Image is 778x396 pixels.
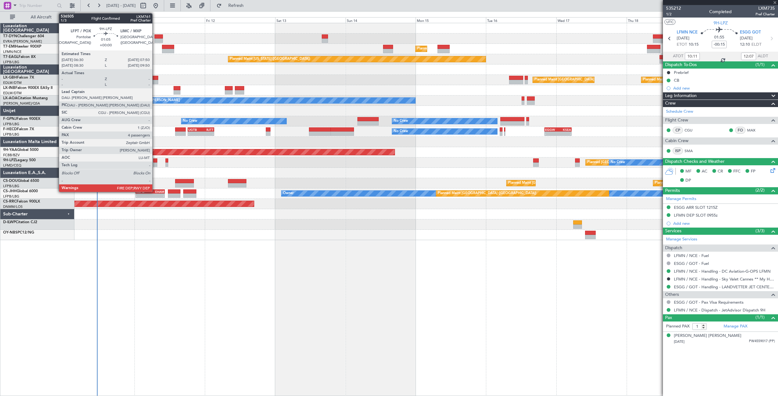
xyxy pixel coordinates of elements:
span: All Aircraft [16,15,66,19]
div: KSEA [558,128,571,131]
a: CGU [685,127,699,133]
a: LFMN / NCE - Fuel [674,253,709,258]
div: Completed [709,8,732,15]
span: ATOT [673,53,683,59]
div: Planned Maint [US_STATE] ([GEOGRAPHIC_DATA]) [230,54,310,64]
span: Dispatch To-Dos [665,61,697,69]
div: - [150,194,164,198]
div: ISP [673,147,683,154]
div: - [201,132,214,136]
span: ALDT [758,53,768,59]
span: Dispatch Checks and Weather [665,158,725,165]
span: LFMN NCE [677,29,698,36]
a: CS-DOUGlobal 6500 [3,179,39,183]
a: D-ILWPCitation CJ2 [3,220,37,224]
button: All Aircraft [7,12,68,22]
div: EHAM [150,190,164,193]
a: CS-JHHGlobal 6000 [3,189,38,193]
span: Permits [665,187,680,194]
button: Refresh [214,1,251,11]
span: Services [665,228,681,235]
label: Planned PAX [666,323,690,330]
span: Refresh [223,3,249,8]
div: Planned Maint [GEOGRAPHIC_DATA] ([GEOGRAPHIC_DATA]) [655,178,753,188]
span: [DATE] [740,35,753,42]
span: 1/2 [666,12,681,17]
div: EGGW [545,128,558,131]
a: CS-RRCFalcon 900LX [3,200,40,203]
span: [DATE] [677,35,690,42]
a: LFMN / NCE - Dispatch - JetAdvisor Dispatch 9H [674,307,765,313]
span: CS-JHH [3,189,17,193]
span: [DATE] [674,339,685,344]
span: LXM735 [755,5,775,12]
span: 9H-LPZ [3,158,16,162]
div: Owner [283,189,294,198]
a: 9H-YAAGlobal 5000 [3,148,38,152]
div: Planned [GEOGRAPHIC_DATA] ([GEOGRAPHIC_DATA]) [587,158,676,167]
div: No Crew [394,127,408,136]
div: No Crew [PERSON_NAME] [136,96,180,105]
span: OY-NBS [3,231,18,234]
a: LX-AOACitation Mustang [3,96,48,100]
span: T7-EMI [3,45,15,49]
a: SMA [685,148,699,154]
a: ESGG / GOT - Fuel [674,261,709,266]
a: MAX [747,127,761,133]
div: No Crew [183,116,197,126]
span: (2/2) [755,187,765,193]
a: LFPB/LBG [3,122,19,126]
a: T7-DYNChallenger 604 [3,34,44,38]
span: Crew [665,100,676,107]
a: Manage Permits [666,196,696,202]
span: LX-AOA [3,96,18,100]
span: (3/3) [755,228,765,234]
a: LFMN / NCE - Handling - DC Aviation-G-OPS LFMN [674,269,770,274]
a: LX-INBFalcon 900EX EASy II [3,86,53,90]
span: T7-EAGL [3,55,18,59]
div: UGTB [188,128,201,131]
span: Others [665,291,679,298]
a: LFPB/LBG [3,132,19,137]
div: [PERSON_NAME] [PERSON_NAME] [674,333,741,339]
div: No Crew [611,158,625,167]
span: PW4559017 (PP) [749,339,775,344]
span: D-ILWP [3,220,16,224]
div: No Crew [394,116,408,126]
a: LFMD/CEQ [3,163,21,168]
div: FO [735,127,745,134]
span: 9H-LPZ [714,20,728,26]
span: FFC [733,168,740,175]
span: ELDT [751,42,761,48]
span: ESGG GOT [740,29,761,36]
a: T7-EMIHawker 900XP [3,45,41,49]
div: Planned Maint [GEOGRAPHIC_DATA] ([GEOGRAPHIC_DATA]) [438,189,536,198]
a: Schedule Crew [666,109,693,115]
a: LFMN / NCE - Handling - Sky Valet Cannes ** My Handling**LFMD / CEQ [674,276,775,282]
span: (1/1) [755,61,765,68]
a: 9H-LPZLegacy 500 [3,158,36,162]
span: CR [718,168,723,175]
span: CS-DOU [3,179,18,183]
span: Cabin Crew [665,137,689,145]
div: CB [674,78,679,83]
input: Trip Number [19,1,55,10]
a: Manage PAX [724,323,747,330]
div: LFMN DEP SLOT 0955z [674,213,718,218]
div: Thu 18 [627,17,697,23]
div: Planned Maint [GEOGRAPHIC_DATA] ([GEOGRAPHIC_DATA]) [508,178,607,188]
div: Planned Maint [GEOGRAPHIC_DATA] ([GEOGRAPHIC_DATA]) [534,75,633,85]
span: F-HECD [3,127,17,131]
a: OY-NBSPC12/NG [3,231,34,234]
span: LX-GBH [3,76,17,80]
a: EDLW/DTM [3,91,22,95]
a: LFPB/LBG [3,184,19,188]
span: LX-INB [3,86,15,90]
div: Add new [673,221,775,226]
div: Wed 10 [64,17,134,23]
span: 9H-YAA [3,148,17,152]
span: Flight Crew [665,117,688,124]
span: CS-RRC [3,200,17,203]
a: T7-EAGLFalcon 8X [3,55,36,59]
div: Mon 15 [416,17,486,23]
